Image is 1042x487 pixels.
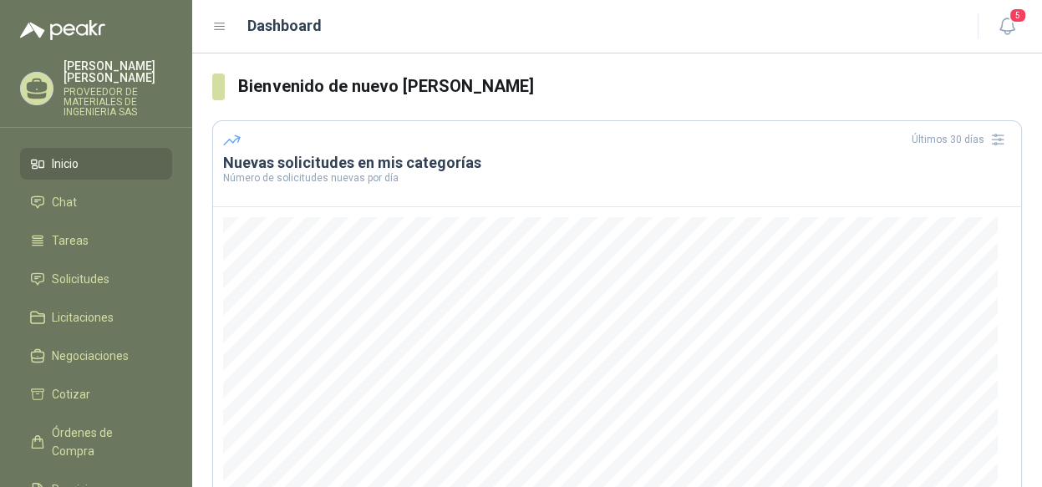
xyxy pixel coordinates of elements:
[223,173,1011,183] p: Número de solicitudes nuevas por día
[20,417,172,467] a: Órdenes de Compra
[52,193,77,211] span: Chat
[52,308,114,327] span: Licitaciones
[64,87,172,117] p: PROVEEDOR DE MATERIALES DE INGENIERIA SAS
[20,263,172,295] a: Solicitudes
[52,155,79,173] span: Inicio
[20,225,172,256] a: Tareas
[223,153,1011,173] h3: Nuevas solicitudes en mis categorías
[52,424,156,460] span: Órdenes de Compra
[52,385,90,403] span: Cotizar
[247,14,322,38] h1: Dashboard
[20,302,172,333] a: Licitaciones
[52,270,109,288] span: Solicitudes
[992,12,1022,42] button: 5
[20,148,172,180] a: Inicio
[52,347,129,365] span: Negociaciones
[52,231,89,250] span: Tareas
[64,60,172,84] p: [PERSON_NAME] [PERSON_NAME]
[1009,8,1027,23] span: 5
[20,378,172,410] a: Cotizar
[20,340,172,372] a: Negociaciones
[20,20,105,40] img: Logo peakr
[238,74,1022,99] h3: Bienvenido de nuevo [PERSON_NAME]
[912,126,1011,153] div: Últimos 30 días
[20,186,172,218] a: Chat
